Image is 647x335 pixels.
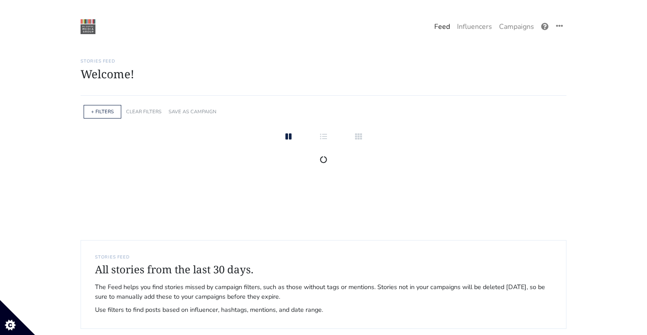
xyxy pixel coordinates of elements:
[95,263,552,276] h4: All stories from the last 30 days.
[81,19,95,34] img: 22:22:48_1550874168
[91,108,114,115] a: + FILTERS
[95,283,552,301] span: The Feed helps you find stories missed by campaign filters, such as those without tags or mention...
[454,18,496,35] a: Influencers
[169,108,216,115] a: SAVE AS CAMPAIGN
[81,67,566,81] h1: Welcome!
[431,18,454,35] a: Feed
[95,305,552,315] span: Use filters to find posts based on influencer, hashtags, mentions, and date range.
[95,255,552,260] h6: STORIES FEED
[81,59,566,64] h6: Stories Feed
[126,108,162,115] a: CLEAR FILTERS
[496,18,538,35] a: Campaigns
